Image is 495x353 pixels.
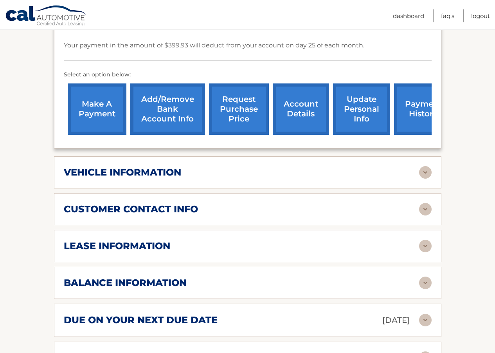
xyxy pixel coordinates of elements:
a: FAQ's [441,9,454,22]
p: [DATE] [382,313,410,327]
a: payment history [394,83,453,135]
img: accordion-rest.svg [419,166,432,179]
img: accordion-rest.svg [419,203,432,215]
a: request purchase price [209,83,269,135]
h2: lease information [64,240,170,252]
img: accordion-rest.svg [419,314,432,326]
img: accordion-rest.svg [419,240,432,252]
a: Dashboard [393,9,424,22]
a: Add/Remove bank account info [130,83,205,135]
h2: due on your next due date [64,314,218,326]
p: Your payment in the amount of $399.93 will deduct from your account on day 25 of each month. [64,40,364,51]
span: Enrolled For Auto Pay [75,23,147,30]
a: update personal info [333,83,390,135]
h2: vehicle information [64,167,181,178]
h2: balance information [64,277,187,289]
a: Logout [471,9,490,22]
p: Select an option below: [64,70,432,80]
img: accordion-rest.svg [419,277,432,289]
a: account details [273,83,329,135]
a: Cal Automotive [5,5,87,28]
a: make a payment [68,83,126,135]
h2: customer contact info [64,203,198,215]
